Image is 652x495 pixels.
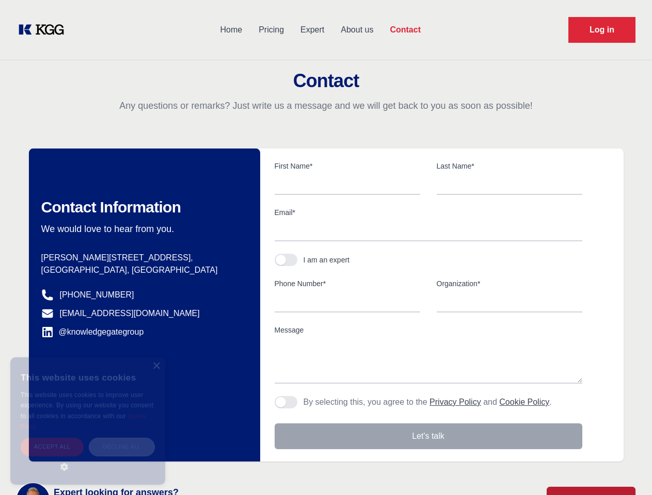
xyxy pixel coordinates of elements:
div: Accept all [21,438,84,456]
iframe: Chat Widget [600,445,652,495]
a: Request Demo [568,17,635,43]
p: Any questions or remarks? Just write us a message and we will get back to you as soon as possible! [12,100,640,112]
a: [EMAIL_ADDRESS][DOMAIN_NAME] [60,307,200,320]
label: Phone Number* [275,278,420,289]
div: This website uses cookies [21,365,155,390]
label: Last Name* [437,161,582,171]
a: Cookie Policy [499,398,549,406]
a: Cookie Policy [21,413,147,430]
a: [PHONE_NUMBER] [60,289,134,301]
a: Pricing [250,16,292,43]
label: Email* [275,207,582,218]
button: Let's talk [275,423,582,449]
div: Decline all [89,438,155,456]
label: Organization* [437,278,582,289]
label: First Name* [275,161,420,171]
span: This website uses cookies to improve user experience. By using our website you consent to all coo... [21,391,153,420]
p: [PERSON_NAME][STREET_ADDRESS], [41,252,244,264]
h2: Contact [12,71,640,91]
label: Message [275,325,582,335]
div: I am an expert [304,255,350,265]
div: Close [152,362,160,370]
a: Privacy Policy [430,398,481,406]
p: By selecting this, you agree to the and . [304,396,552,408]
a: Contact [381,16,429,43]
a: @knowledgegategroup [41,326,144,338]
a: KOL Knowledge Platform: Talk to Key External Experts (KEE) [17,22,72,38]
p: [GEOGRAPHIC_DATA], [GEOGRAPHIC_DATA] [41,264,244,276]
h2: Contact Information [41,198,244,217]
a: Home [212,16,250,43]
a: Expert [292,16,332,43]
p: We would love to hear from you. [41,223,244,235]
a: About us [332,16,381,43]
